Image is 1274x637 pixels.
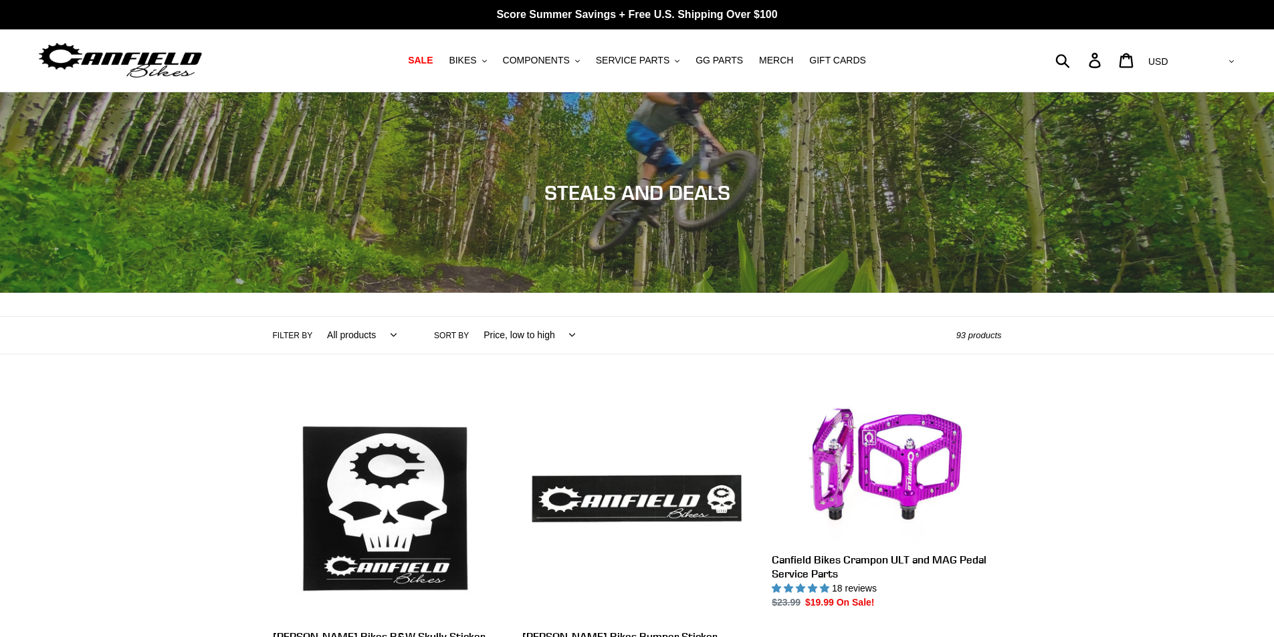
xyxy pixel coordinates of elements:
[544,180,730,205] span: STEALS AND DEALS
[809,55,866,66] span: GIFT CARDS
[1063,45,1097,75] input: Search
[803,51,873,70] a: GIFT CARDS
[37,39,204,82] img: Canfield Bikes
[503,55,570,66] span: COMPONENTS
[442,51,493,70] button: BIKES
[696,55,743,66] span: GG PARTS
[408,55,433,66] span: SALE
[589,51,686,70] button: SERVICE PARTS
[759,55,793,66] span: MERCH
[449,55,476,66] span: BIKES
[401,51,439,70] a: SALE
[689,51,750,70] a: GG PARTS
[434,330,469,342] label: Sort by
[956,330,1002,340] span: 93 products
[273,330,313,342] label: Filter by
[496,51,587,70] button: COMPONENTS
[596,55,669,66] span: SERVICE PARTS
[752,51,800,70] a: MERCH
